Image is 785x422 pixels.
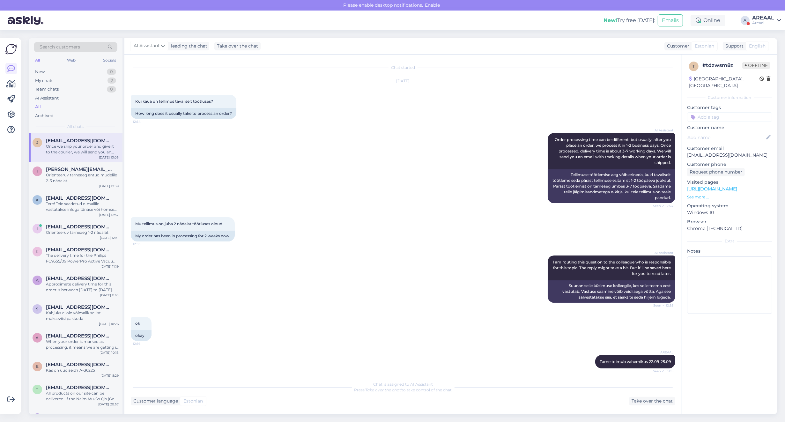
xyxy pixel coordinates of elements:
[46,167,112,172] span: Ingrid_heinaru@hotmail.com
[66,56,77,64] div: Web
[687,152,772,159] p: [EMAIL_ADDRESS][DOMAIN_NAME]
[687,168,745,176] div: Request phone number
[649,350,673,355] span: AREAAL
[214,42,261,50] div: Take over the chat
[36,278,39,283] span: a
[46,276,112,281] span: aleksejdegtjarjov@gmail.com
[46,339,119,350] div: When your order is marked as processing, it means we are getting it ready to ship. This includes ...
[35,86,59,93] div: Team chats
[46,310,119,322] div: Kahjuks ei ole võimalik sellist makseviisi pakkuda
[658,14,683,26] button: Emails
[649,128,673,133] span: AI Assistant
[36,335,39,340] span: A
[649,369,673,374] span: Seen ✓ 13:05
[107,78,116,84] div: 2
[649,303,673,308] span: Seen ✓ 12:55
[99,184,119,189] div: [DATE] 12:39
[168,43,207,49] div: leading the chat
[752,15,774,20] div: AREAAL
[46,195,112,201] span: aivorannik@gmail.com
[46,304,112,310] span: sirli.pent@gmail.com
[5,43,17,55] img: Askly Logo
[135,221,222,226] span: Mu tellimus on juba 2 nädalat töötluses olnud
[687,124,772,131] p: Customer name
[46,413,112,419] span: info@pixelgame.ee
[46,172,119,184] div: Orienteeruv tarneaeg antud mudelile 2-3 nädalat.
[46,201,119,212] div: Tere! Teie saadetud e-mailile vastatakse infoga tänase või homse tööpäeva jooksul.
[46,253,119,264] div: The delivery time for the Philips FC9555/09 PowerPro Active Vacuum Cleaner is usually 3-7 working...
[723,43,744,49] div: Support
[742,62,770,69] span: Offline
[100,264,119,269] div: [DATE] 11:19
[131,78,675,84] div: [DATE]
[687,161,772,168] p: Customer phone
[102,56,117,64] div: Socials
[702,62,742,69] div: # tdzwsm8z
[35,113,54,119] div: Archived
[555,137,672,165] span: Order processing time can be different, but usually, after you place an order, we process it in 1...
[36,197,39,202] span: a
[695,43,714,49] span: Estonian
[649,204,673,208] span: Seen ✓ 12:54
[741,16,750,25] div: A
[46,367,119,373] div: Kas on uudiseid? A-36225
[689,76,759,89] div: [GEOGRAPHIC_DATA], [GEOGRAPHIC_DATA]
[98,402,119,407] div: [DATE] 20:57
[687,248,772,255] p: Notes
[693,64,695,69] span: t
[99,155,119,160] div: [DATE] 13:05
[46,247,112,253] span: kadri.kollist@gmail.com
[354,388,452,392] span: Press to take control of the chat
[35,69,45,75] div: New
[133,119,157,124] span: 12:54
[36,249,39,254] span: k
[691,15,725,26] div: Online
[107,69,116,75] div: 0
[548,280,675,303] div: Suunan selle küsimuse kolleegile, kes selle teema eest vastutab. Vastuse saamine võib veidi aega ...
[687,179,772,186] p: Visited pages
[35,78,53,84] div: My chats
[553,260,672,276] span: I am routing this question to the colleague who is responsible for this topic. The reply might ta...
[687,134,765,141] input: Add name
[35,95,59,101] div: AI Assistant
[100,235,119,240] div: [DATE] 12:31
[600,359,671,364] span: Tarne toimub vahemikus 22.09-25.09
[649,250,673,255] span: AI Assistant
[68,124,84,130] span: All chats
[133,341,157,346] span: 12:56
[46,385,112,390] span: Taavi@saarlane.ee
[99,212,119,217] div: [DATE] 12:37
[687,209,772,216] p: Windows 10
[687,218,772,225] p: Browser
[131,65,675,70] div: Chat started
[131,108,236,119] div: How long does it usually take to process an order?
[548,169,675,203] div: Tellimuse töötlemise aeg võib erineda, kuid tavaliselt töötleme seda pärast tellimuse esitamist 1...
[131,330,152,341] div: okay
[46,333,112,339] span: Andreasveide007@gmail.com
[100,350,119,355] div: [DATE] 10:15
[35,104,41,110] div: All
[752,15,781,26] a: AREAALAreaal
[687,95,772,100] div: Customer information
[99,322,119,326] div: [DATE] 10:26
[36,307,39,311] span: s
[687,186,737,192] a: [URL][DOMAIN_NAME]
[36,140,38,145] span: j
[37,169,38,174] span: I
[373,382,433,387] span: Chat is assigned to AI Assistant
[604,17,655,24] div: Try free [DATE]:
[37,226,38,231] span: i
[752,20,774,26] div: Areaal
[36,364,39,369] span: E
[687,145,772,152] p: Customer email
[46,224,112,230] span: ilonts@gmail.com
[100,373,119,378] div: [DATE] 8:29
[604,17,617,23] b: New!
[131,231,235,241] div: My order has been in processing for 2 weeks now.
[46,144,119,155] div: Once we ship your order and give it to the courier, we will send you an email with tracking detai...
[749,43,766,49] span: English
[36,387,39,392] span: T
[46,230,119,235] div: Orienteeruv tarneaeg 1-2 nädalat
[687,225,772,232] p: Chrome [TECHNICAL_ID]
[687,104,772,111] p: Customer tags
